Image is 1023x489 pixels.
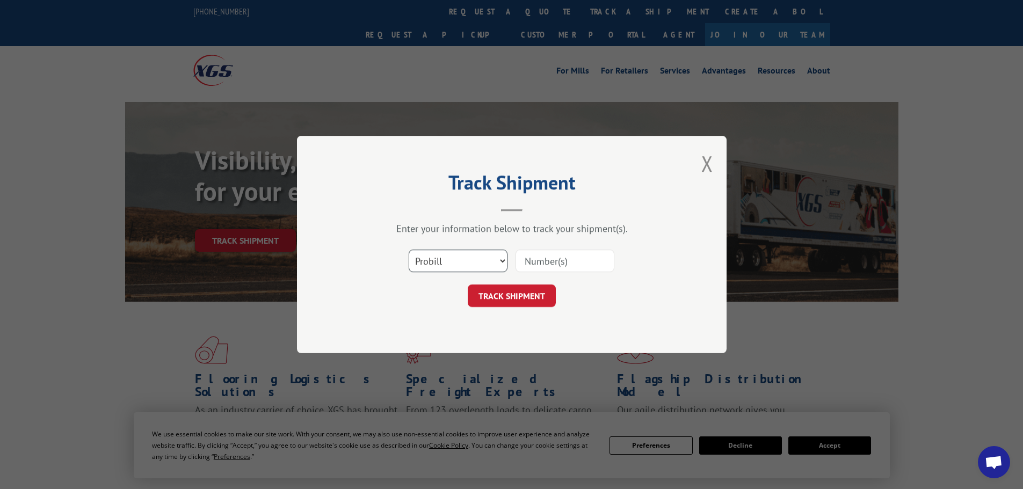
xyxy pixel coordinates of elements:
[978,446,1010,478] div: Open chat
[516,250,614,272] input: Number(s)
[351,175,673,195] h2: Track Shipment
[468,284,556,307] button: TRACK SHIPMENT
[351,222,673,235] div: Enter your information below to track your shipment(s).
[701,149,713,178] button: Close modal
